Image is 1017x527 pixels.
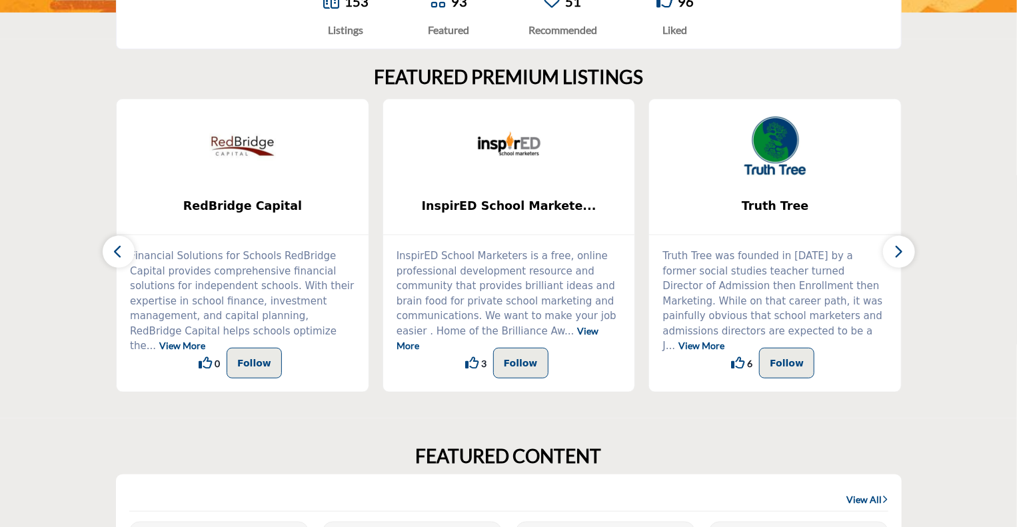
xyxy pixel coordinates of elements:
[397,249,622,354] p: InspirED School Marketers is a free, online professional development resource and community that ...
[416,445,602,468] h2: FEATURED CONTENT
[397,325,599,352] a: View More
[747,356,752,370] span: 6
[493,348,548,378] button: Follow
[656,22,694,38] div: Liked
[137,197,349,215] span: RedBridge Capital
[227,348,282,378] button: Follow
[403,197,615,215] span: InspirED School Markete...
[504,355,538,371] p: Follow
[649,189,901,224] a: Truth Tree
[564,325,574,337] span: ...
[403,189,615,224] b: InspirED School Marketers
[742,113,808,179] img: Truth Tree
[237,355,271,371] p: Follow
[323,22,369,38] div: Listings
[476,113,542,179] img: InspirED School Marketers
[669,197,881,215] span: Truth Tree
[215,356,220,370] span: 0
[666,340,675,352] span: ...
[759,348,814,378] button: Follow
[528,22,597,38] div: Recommended
[130,249,355,354] p: Financial Solutions for Schools RedBridge Capital provides comprehensive financial solutions for ...
[481,356,487,370] span: 3
[678,340,724,351] a: View More
[847,493,888,506] a: View All
[428,22,469,38] div: Featured
[383,189,635,224] a: InspirED School Markete...
[662,249,888,354] p: Truth Tree was founded in [DATE] by a former social studies teacher turned Director of Admission ...
[147,340,156,352] span: ...
[374,66,643,89] h2: FEATURED PREMIUM LISTINGS
[669,189,881,224] b: Truth Tree
[117,189,369,224] a: RedBridge Capital
[159,340,205,351] a: View More
[209,113,276,179] img: RedBridge Capital
[770,355,804,371] p: Follow
[137,189,349,224] b: RedBridge Capital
